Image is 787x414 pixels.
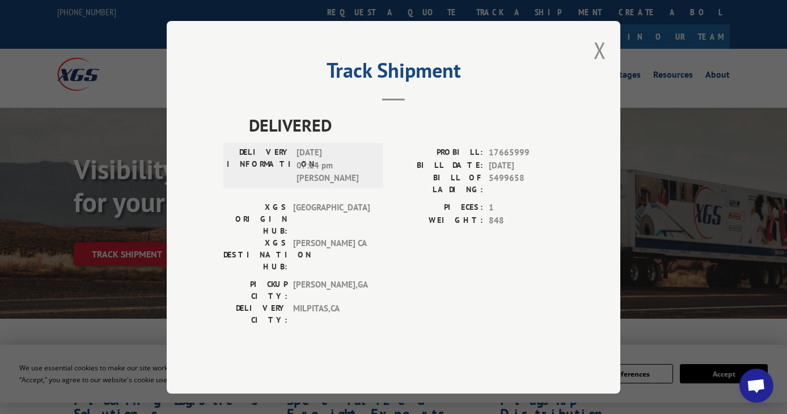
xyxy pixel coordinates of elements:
[227,146,291,185] label: DELIVERY INFORMATION:
[293,278,370,302] span: [PERSON_NAME] , GA
[594,35,606,65] button: Close modal
[249,112,564,138] span: DELIVERED
[293,237,370,273] span: [PERSON_NAME] CA
[393,201,483,214] label: PIECES:
[393,146,483,159] label: PROBILL:
[489,146,564,159] span: 17665999
[739,369,773,403] div: Open chat
[297,146,373,185] span: [DATE] 07:14 pm [PERSON_NAME]
[489,201,564,214] span: 1
[223,62,564,84] h2: Track Shipment
[393,172,483,196] label: BILL OF LADING:
[223,237,287,273] label: XGS DESTINATION HUB:
[223,302,287,326] label: DELIVERY CITY:
[223,201,287,237] label: XGS ORIGIN HUB:
[489,159,564,172] span: [DATE]
[489,172,564,196] span: 5499658
[393,159,483,172] label: BILL DATE:
[223,278,287,302] label: PICKUP CITY:
[393,214,483,227] label: WEIGHT:
[293,302,370,326] span: MILPITAS , CA
[489,214,564,227] span: 848
[293,201,370,237] span: [GEOGRAPHIC_DATA]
